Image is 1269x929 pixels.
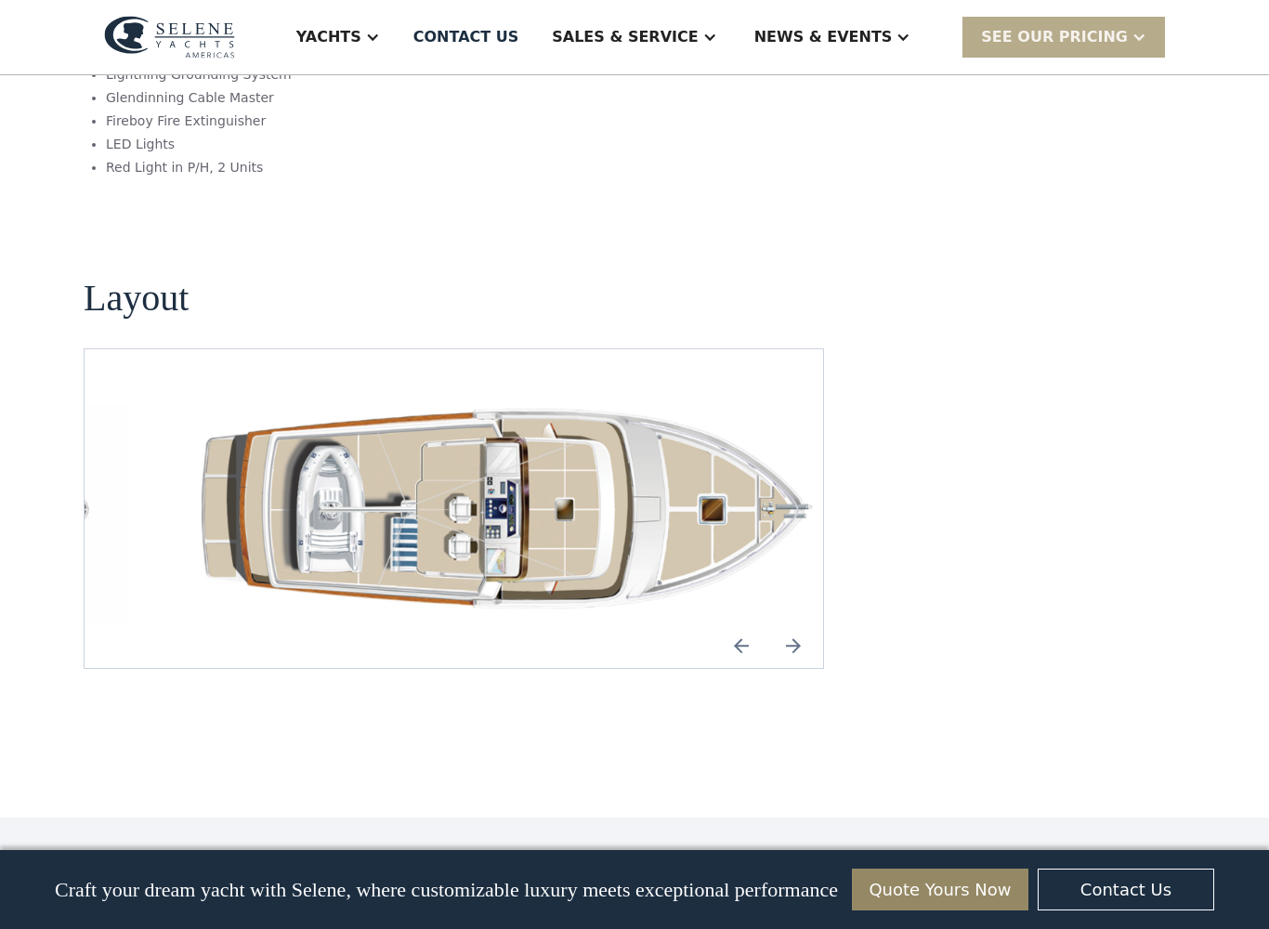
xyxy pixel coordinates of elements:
li: Red Light in P/H, 2 Units [106,158,507,177]
div: 1 / 3 [159,394,868,623]
a: open lightbox [159,394,868,623]
li: Glendinning Cable Master [106,88,507,108]
a: Contact Us [1038,869,1214,910]
div: Contact US [413,26,519,48]
li: Fireboy Fire Extinguisher [106,111,507,131]
a: Previous slide [719,623,764,668]
span: Tick the box below to receive occasional updates, exclusive offers, and VIP access via text message. [2,652,268,701]
input: Yes, I'd like to receive SMS updates.Reply STOP to unsubscribe at any time. [5,772,20,787]
div: SEE Our Pricing [981,26,1128,48]
input: I want to subscribe to your Newsletter.Unsubscribe any time by clicking the link at the bottom of... [5,833,20,848]
img: logo [104,16,235,59]
strong: Yes, I'd like to receive SMS updates. [24,776,225,790]
li: LED Lights [106,135,507,154]
div: News & EVENTS [754,26,893,48]
h2: Layout [84,278,189,319]
strong: I want to subscribe to your Newsletter. [5,837,173,868]
span: We respect your time - only the good stuff, never spam. [2,713,252,746]
div: SEE Our Pricing [962,17,1165,57]
p: Craft your dream yacht with Selene, where customizable luxury meets exceptional performance [55,878,838,902]
a: Next slide [771,623,816,668]
img: icon [719,623,764,668]
span: Reply STOP to unsubscribe at any time. [5,776,255,806]
img: icon [771,623,816,668]
div: Yachts [296,26,361,48]
a: Quote Yours Now [852,869,1028,910]
span: Unsubscribe any time by clicking the link at the bottom of any message [5,837,260,884]
div: Sales & Service [552,26,698,48]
